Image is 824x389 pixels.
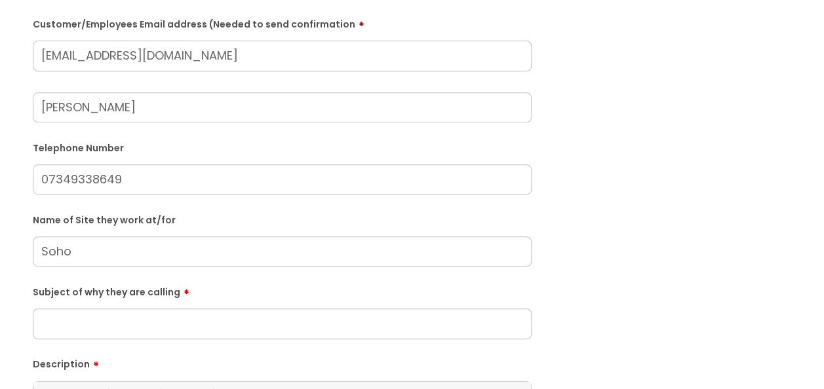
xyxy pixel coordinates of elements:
label: Telephone Number [33,140,532,154]
label: Name of Site they work at/for [33,212,532,226]
label: Subject of why they are calling [33,282,532,298]
label: Customer/Employees Email address (Needed to send confirmation [33,14,532,30]
label: Description [33,354,532,370]
input: Email [33,41,532,71]
input: Your Name [33,92,532,122]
